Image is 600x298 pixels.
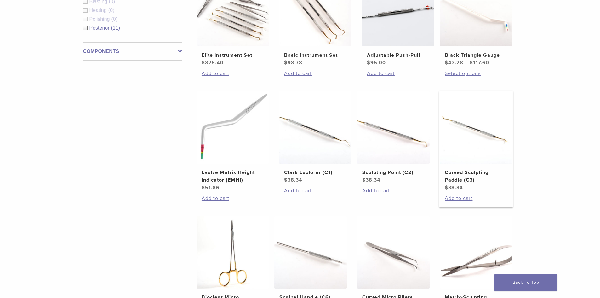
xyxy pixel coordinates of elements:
span: Posterior [89,25,111,31]
a: Back To Top [494,274,557,291]
bdi: 325.40 [202,60,224,66]
span: (11) [111,25,120,31]
span: $ [284,60,288,66]
span: – [465,60,468,66]
a: Select options for “Black Triangle Gauge” [445,70,507,77]
span: $ [445,60,448,66]
img: Scalpel Handle (C6) [274,216,347,289]
h2: Clark Explorer (C1) [284,169,346,176]
bdi: 38.34 [284,177,302,183]
img: Clark Explorer (C1) [279,91,351,164]
h2: Evolve Matrix Height Indicator (EMHI) [202,169,264,184]
span: $ [284,177,288,183]
a: Clark Explorer (C1)Clark Explorer (C1) $38.34 [279,91,352,184]
bdi: 38.34 [445,184,463,191]
a: Add to cart: “Evolve Matrix Height Indicator (EMHI)” [202,195,264,202]
h2: Curved Sculpting Paddle (C3) [445,169,507,184]
a: Sculpting Point (C2)Sculpting Point (C2) $38.34 [357,91,430,184]
a: Add to cart: “Basic Instrument Set” [284,70,346,77]
a: Curved Sculpting Paddle (C3)Curved Sculpting Paddle (C3) $38.34 [439,91,513,191]
span: Polishing [89,16,111,22]
bdi: 38.34 [362,177,380,183]
span: (0) [108,8,115,13]
a: Add to cart: “Sculpting Point (C2)” [362,187,425,195]
bdi: 98.78 [284,60,302,66]
span: $ [202,184,205,191]
a: Add to cart: “Clark Explorer (C1)” [284,187,346,195]
bdi: 95.00 [367,60,386,66]
img: Curved Micro Pliers (C7) [357,216,430,289]
img: Evolve Matrix Height Indicator (EMHI) [197,91,269,164]
label: Components [83,48,182,55]
bdi: 43.28 [445,60,463,66]
img: Sculpting Point (C2) [357,91,430,164]
span: Heating [89,8,108,13]
img: Bioclear Micro Hemostat (C5) [197,216,269,289]
span: $ [367,60,370,66]
span: $ [362,177,366,183]
span: $ [445,184,448,191]
h2: Adjustable Push-Pull [367,51,429,59]
bdi: 117.60 [470,60,489,66]
h2: Black Triangle Gauge [445,51,507,59]
a: Add to cart: “Adjustable Push-Pull” [367,70,429,77]
span: $ [470,60,473,66]
h2: Basic Instrument Set [284,51,346,59]
a: Add to cart: “Curved Sculpting Paddle (C3)” [445,195,507,202]
img: Matrix-Sculpting Scissors (C8) [440,216,512,289]
img: Curved Sculpting Paddle (C3) [440,91,512,164]
span: (0) [111,16,117,22]
a: Evolve Matrix Height Indicator (EMHI)Evolve Matrix Height Indicator (EMHI) $51.86 [196,91,270,191]
h2: Elite Instrument Set [202,51,264,59]
bdi: 51.86 [202,184,220,191]
a: Add to cart: “Elite Instrument Set” [202,70,264,77]
span: $ [202,60,205,66]
h2: Sculpting Point (C2) [362,169,425,176]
